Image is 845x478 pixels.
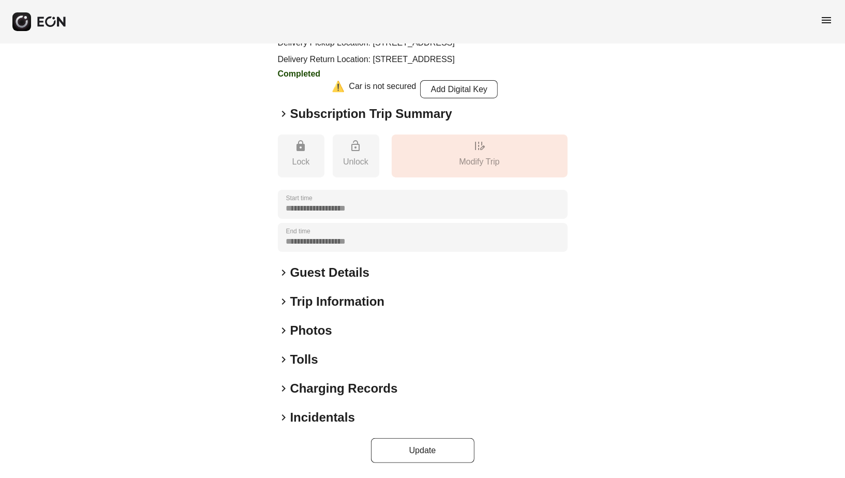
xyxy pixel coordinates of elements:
[290,106,452,122] h2: Subscription Trip Summary
[820,14,833,26] span: menu
[278,324,290,337] span: keyboard_arrow_right
[278,411,290,424] span: keyboard_arrow_right
[371,438,475,463] button: Update
[278,108,290,120] span: keyboard_arrow_right
[290,293,385,310] h2: Trip Information
[332,80,345,98] div: ⚠️
[290,380,398,397] h2: Charging Records
[278,266,290,279] span: keyboard_arrow_right
[278,68,455,80] h3: Completed
[349,80,417,98] div: Car is not secured
[278,382,290,395] span: keyboard_arrow_right
[290,409,355,426] h2: Incidentals
[278,53,455,66] p: Delivery Return Location: [STREET_ADDRESS]
[420,80,498,98] button: Add Digital Key
[290,322,332,339] h2: Photos
[290,264,369,281] h2: Guest Details
[278,295,290,308] span: keyboard_arrow_right
[278,353,290,366] span: keyboard_arrow_right
[290,351,318,368] h2: Tolls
